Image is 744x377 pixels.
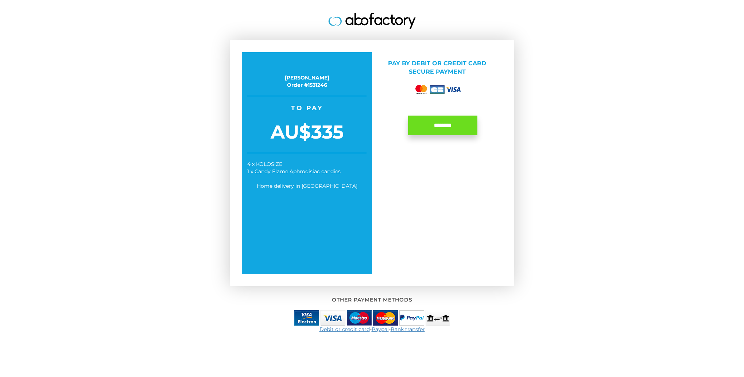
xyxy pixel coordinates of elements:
[294,310,319,326] img: visa-electron.jpg
[159,326,585,333] div: - -
[391,326,425,333] a: Bank transfer
[430,85,445,94] img: cb.png
[247,160,367,175] div: 4 x KOLOSIZE 1 x Candy Flame Aphrodisiac candies
[247,74,367,81] div: [PERSON_NAME]
[164,297,580,303] h2: Other payment methods
[247,81,367,89] div: Order #1531246
[347,310,372,326] img: maestro.jpg
[321,310,345,326] img: visa.jpg
[414,83,429,96] img: mastercard.png
[409,68,466,75] span: Secure payment
[446,87,461,92] img: visa.png
[426,310,450,326] img: bank_transfer-small.png
[247,182,367,190] div: Home delivery in [GEOGRAPHIC_DATA]
[247,119,367,145] span: AU$335
[373,310,398,326] img: mastercard.jpg
[247,104,367,112] span: To pay
[377,59,497,76] p: Pay by Debit or credit card
[372,326,389,333] a: Paypal
[399,310,424,326] img: paypal-small.png
[319,326,370,333] a: Debit or credit card
[328,13,416,29] img: logo.jpg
